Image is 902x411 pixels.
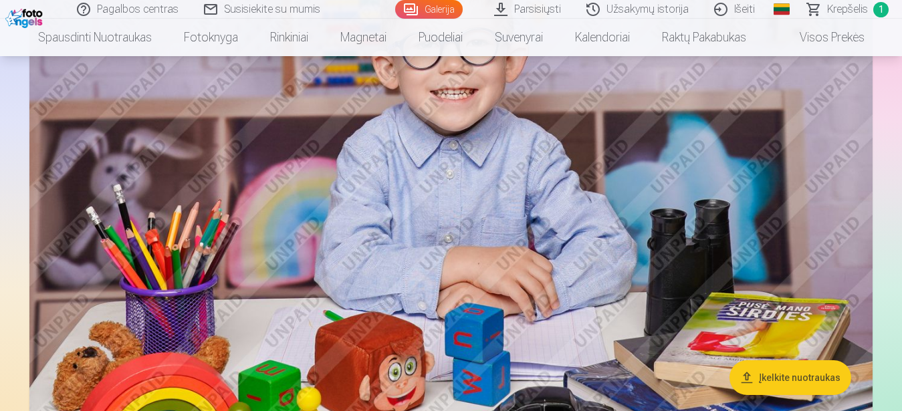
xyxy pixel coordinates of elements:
button: Įkelkite nuotraukas [729,360,851,395]
a: Rinkiniai [254,19,324,56]
img: /fa2 [5,5,46,28]
a: Fotoknyga [168,19,254,56]
span: 1 [873,2,889,17]
a: Puodeliai [403,19,479,56]
a: Visos prekės [762,19,881,56]
a: Spausdinti nuotraukas [22,19,168,56]
span: Krepšelis [827,1,868,17]
a: Suvenyrai [479,19,559,56]
a: Raktų pakabukas [646,19,762,56]
a: Kalendoriai [559,19,646,56]
a: Magnetai [324,19,403,56]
